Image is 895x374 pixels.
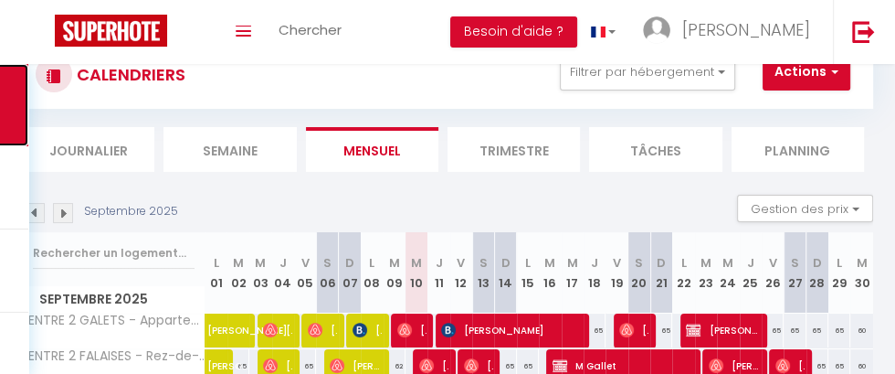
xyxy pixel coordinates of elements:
abbr: V [301,254,310,272]
span: [PERSON_NAME] [207,339,249,374]
abbr: M [411,254,422,272]
abbr: M [722,254,733,272]
th: 15 [517,232,539,314]
span: ENTRE 2 GALETS - Appartement Place du Marché [26,314,208,327]
th: 26 [762,232,784,314]
abbr: L [214,254,219,272]
span: [PERSON_NAME] [682,18,810,41]
abbr: M [700,254,711,272]
div: 65 [806,314,828,347]
img: ... [643,16,670,44]
span: [PERSON_NAME] [263,313,292,347]
abbr: L [681,254,687,272]
th: 24 [717,232,739,314]
th: 08 [361,232,383,314]
abbr: V [457,254,465,272]
abbr: D [345,254,354,272]
abbr: J [279,254,287,272]
th: 27 [784,232,805,314]
th: 06 [316,232,338,314]
th: 09 [384,232,405,314]
abbr: S [635,254,643,272]
abbr: L [525,254,531,272]
span: [PERSON_NAME] [686,313,759,347]
th: 19 [605,232,627,314]
img: logout [852,20,875,43]
th: 21 [650,232,672,314]
span: Chercher [279,20,342,39]
button: Actions [763,54,850,91]
abbr: V [613,254,621,272]
th: 18 [584,232,605,314]
button: Gestion des prix [737,195,873,222]
input: Rechercher un logement... [33,237,195,270]
img: Super Booking [55,15,167,47]
abbr: M [233,254,244,272]
th: 30 [850,232,873,314]
span: [PERSON_NAME] [353,313,382,347]
span: Septembre 2025 [23,286,205,313]
li: Mensuel [306,127,438,172]
th: 05 [294,232,316,314]
span: [PERSON_NAME] [397,313,426,347]
li: Semaine [163,127,296,172]
th: 28 [806,232,828,314]
span: [PERSON_NAME] [308,313,337,347]
div: 65 [650,314,672,347]
th: 16 [539,232,561,314]
th: 17 [562,232,584,314]
th: 12 [450,232,472,314]
abbr: S [323,254,332,272]
th: 01 [205,232,227,314]
abbr: M [567,254,578,272]
abbr: S [479,254,488,272]
div: 60 [850,314,873,347]
th: 23 [695,232,717,314]
abbr: V [769,254,777,272]
div: 65 [828,314,850,347]
th: 13 [472,232,494,314]
abbr: L [369,254,374,272]
th: 11 [427,232,449,314]
span: [PERSON_NAME] [207,304,291,338]
abbr: D [813,254,822,272]
span: [PERSON_NAME] [619,313,648,347]
th: 02 [227,232,249,314]
th: 29 [828,232,850,314]
th: 07 [339,232,361,314]
th: 20 [628,232,650,314]
a: [PERSON_NAME] [198,314,220,348]
div: 65 [584,314,605,347]
th: 25 [740,232,762,314]
span: ENTRE 2 FALAISES - Rez-de-chaussé dans maison de pêcheur [26,349,208,363]
li: Journalier [22,127,154,172]
abbr: J [591,254,598,272]
abbr: M [544,254,555,272]
th: 14 [494,232,516,314]
abbr: D [657,254,666,272]
abbr: J [435,254,442,272]
div: 65 [762,314,784,347]
span: [PERSON_NAME] [441,313,580,347]
div: 65 [784,314,805,347]
button: Filtrer par hébergement [560,54,735,91]
abbr: J [747,254,754,272]
abbr: L [837,254,842,272]
li: Tâches [589,127,721,172]
p: Septembre 2025 [84,203,178,220]
th: 10 [405,232,427,314]
abbr: D [501,254,511,272]
h3: CALENDRIERS [72,54,185,95]
li: Planning [732,127,864,172]
button: Ouvrir le widget de chat LiveChat [15,7,69,62]
abbr: M [857,254,868,272]
button: Besoin d'aide ? [450,16,577,48]
abbr: M [255,254,266,272]
th: 04 [272,232,294,314]
li: Trimestre [447,127,580,172]
th: 22 [672,232,694,314]
th: 03 [249,232,271,314]
abbr: S [791,254,799,272]
abbr: M [389,254,400,272]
